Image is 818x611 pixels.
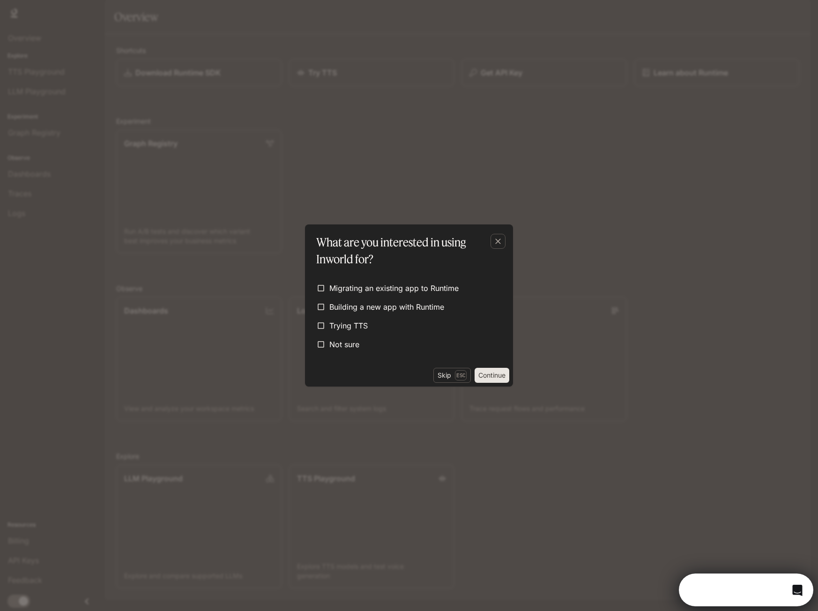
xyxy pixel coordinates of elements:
span: Trying TTS [329,320,368,331]
p: What are you interested in using Inworld for? [316,234,498,268]
span: Migrating an existing app to Runtime [329,283,459,294]
p: Esc [455,370,467,380]
iframe: Intercom live chat discovery launcher [679,574,813,606]
iframe: Intercom live chat [786,579,809,602]
div: The team typically replies in 1d [10,15,113,25]
button: Continue [475,368,509,383]
div: Need help? [10,8,113,15]
button: SkipEsc [433,368,471,383]
span: Not sure [329,339,359,350]
div: Open Intercom Messenger [4,4,141,30]
span: Building a new app with Runtime [329,301,444,313]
